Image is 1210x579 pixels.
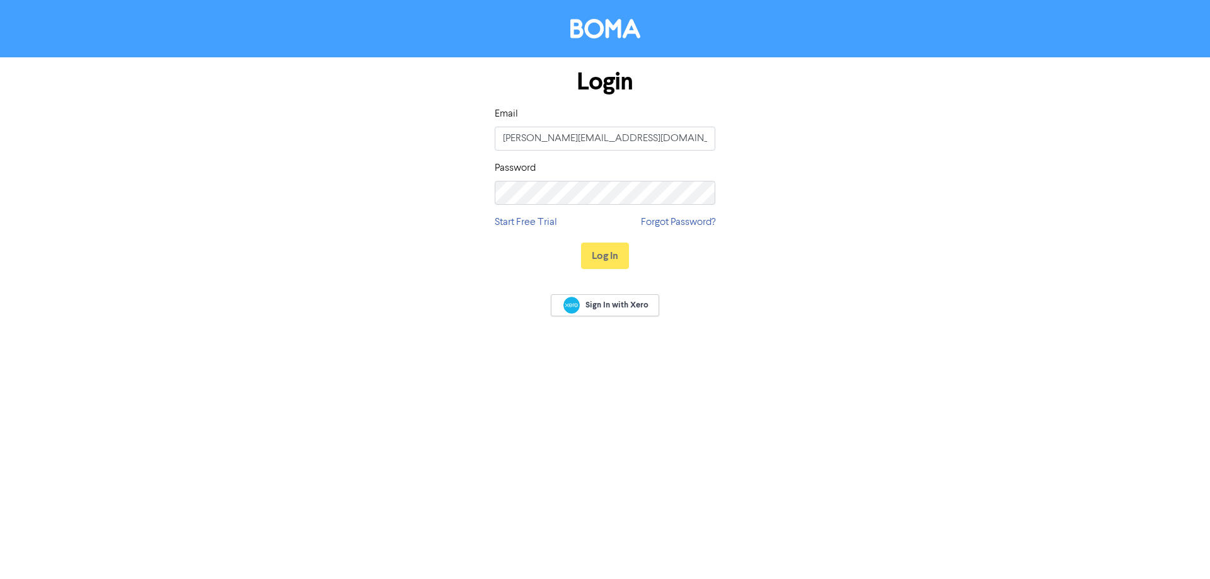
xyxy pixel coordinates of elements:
[585,299,648,311] span: Sign In with Xero
[641,215,715,230] a: Forgot Password?
[551,294,659,316] a: Sign In with Xero
[495,215,557,230] a: Start Free Trial
[495,161,536,176] label: Password
[570,19,640,38] img: BOMA Logo
[495,67,715,96] h1: Login
[563,297,580,314] img: Xero logo
[495,106,518,122] label: Email
[581,243,629,269] button: Log In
